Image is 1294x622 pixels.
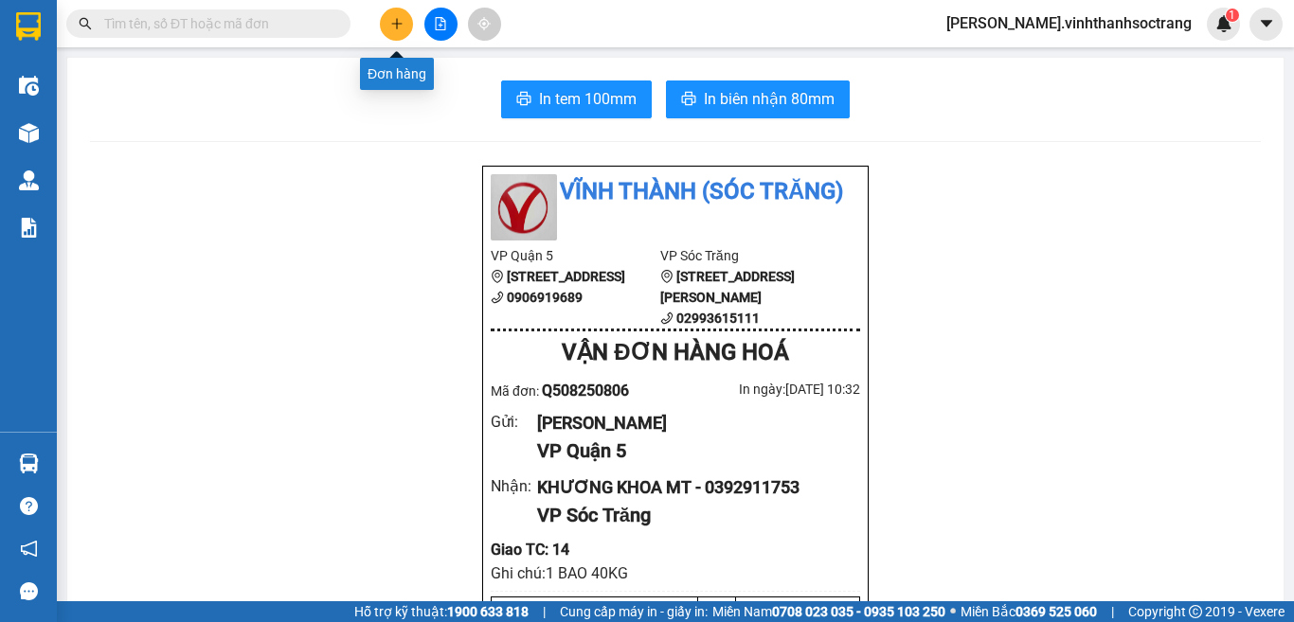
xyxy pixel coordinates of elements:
div: Gửi : [491,410,537,434]
span: phone [491,291,504,304]
span: search [79,17,92,30]
span: Cung cấp máy in - giấy in: [560,601,708,622]
img: logo-vxr [16,12,41,41]
div: Ghi chú: 1 BAO 40KG [491,561,860,585]
b: [STREET_ADDRESS] [507,269,625,284]
div: Mã đơn: [491,379,675,402]
span: caret-down [1258,15,1275,32]
img: warehouse-icon [19,76,39,96]
span: copyright [1189,605,1202,618]
span: plus [390,17,404,30]
span: environment [491,270,504,283]
span: environment [660,270,674,283]
b: 02993615111 [676,311,760,326]
li: VP Sóc Trăng [131,102,252,123]
span: environment [131,127,144,140]
input: Tìm tên, số ĐT hoặc mã đơn [104,13,328,34]
div: In ngày: [DATE] 10:32 [675,379,860,400]
span: 1 [1229,9,1235,22]
strong: 0708 023 035 - 0935 103 250 [772,604,945,619]
div: Đơn hàng [360,58,434,90]
button: printerIn biên nhận 80mm [666,80,850,118]
span: file-add [434,17,447,30]
button: aim [468,8,501,41]
img: warehouse-icon [19,123,39,143]
li: Vĩnh Thành (Sóc Trăng) [9,9,275,80]
sup: 1 [1226,9,1239,22]
span: | [543,601,546,622]
span: phone [660,311,674,325]
div: KHƯƠNG KHOA MT - 0392911753 [537,474,845,501]
li: VP Sóc Trăng [660,245,830,266]
span: printer [516,91,531,109]
span: printer [681,91,696,109]
li: VP Quận 5 [491,245,660,266]
img: warehouse-icon [19,170,39,190]
span: | [1111,601,1114,622]
button: file-add [424,8,458,41]
button: caret-down [1249,8,1283,41]
div: VẬN ĐƠN HÀNG HOÁ [491,335,860,371]
strong: 1900 633 818 [447,604,529,619]
button: plus [380,8,413,41]
span: Q508250806 [542,382,629,400]
b: [STREET_ADDRESS][PERSON_NAME] [660,269,795,305]
span: aim [477,17,491,30]
span: ⚪️ [950,608,956,615]
span: notification [20,540,38,558]
span: In tem 100mm [539,87,637,111]
span: environment [9,127,23,140]
span: In biên nhận 80mm [704,87,835,111]
img: solution-icon [19,218,39,238]
b: 0906919689 [507,290,583,305]
div: Giao TC: 14 [491,538,860,561]
div: [PERSON_NAME] [537,410,845,436]
span: Hỗ trợ kỹ thuật: [354,601,529,622]
span: Miền Nam [712,601,945,622]
li: Vĩnh Thành (Sóc Trăng) [491,174,860,210]
span: question-circle [20,497,38,515]
img: logo.jpg [9,9,76,76]
img: warehouse-icon [19,453,39,473]
div: VP Sóc Trăng [537,501,845,530]
li: VP Quận 5 [9,102,131,123]
span: [PERSON_NAME].vinhthanhsoctrang [931,11,1207,35]
img: icon-new-feature [1215,15,1232,32]
div: VP Quận 5 [537,436,845,466]
div: Nhận : [491,474,537,498]
strong: 0369 525 060 [1015,604,1097,619]
span: message [20,582,38,600]
span: Miền Bắc [961,601,1097,622]
button: printerIn tem 100mm [501,80,652,118]
img: logo.jpg [491,174,557,240]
